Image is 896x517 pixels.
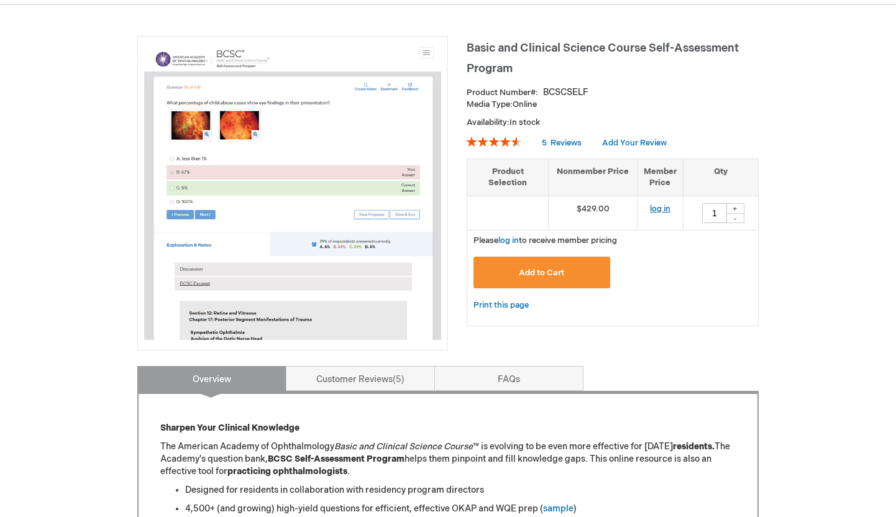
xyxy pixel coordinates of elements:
a: log in [498,236,519,245]
a: sample [543,503,574,514]
a: Add Your Review [602,138,667,148]
strong: BCSC Self-Assessment Program [268,454,405,464]
div: - [726,213,744,223]
p: Availability: [467,117,759,129]
strong: practicing ophthalmologists [227,466,347,477]
li: Designed for residents in collaboration with residency program directors [185,484,736,496]
span: Basic and Clinical Science Course Self-Assessment Program [467,42,739,75]
p: The American Academy of Ophthalmology ™ is evolving to be even more effective for [DATE] The Acad... [160,441,736,478]
th: Nonmember Price [549,158,638,196]
div: + [726,203,744,214]
em: Basic and Clinical Science Course [334,441,473,452]
button: Add to Cart [473,257,610,288]
div: BCSCSELF [543,86,588,99]
p: Online [467,99,759,111]
strong: Media Type: [467,99,513,109]
th: Product Selection [467,158,549,196]
a: Print this page [473,298,529,313]
li: 4,500+ (and growing) high-yield questions for efficient, effective OKAP and WQE prep ( ) [185,503,736,515]
th: Qty [683,158,758,196]
strong: Sharpen Your Clinical Knowledge [160,423,299,433]
span: 5 [393,374,405,385]
span: In stock [510,117,540,127]
strong: Product Number [467,88,538,98]
strong: residents. [673,441,715,452]
span: Please to receive member pricing [473,236,617,245]
input: Qty [702,203,727,223]
a: log in [650,204,670,214]
a: 5 Reviews [542,138,583,148]
th: Member Price [637,158,683,196]
span: 5 [542,138,547,148]
a: FAQs [434,366,583,391]
img: Basic and Clinical Science Course Self-Assessment Program [144,43,441,340]
span: Add to Cart [519,268,564,278]
span: Reviews [551,138,582,148]
div: 92% [467,137,521,147]
a: Overview [137,366,286,391]
a: Customer Reviews5 [286,366,435,391]
td: $429.00 [549,196,638,230]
